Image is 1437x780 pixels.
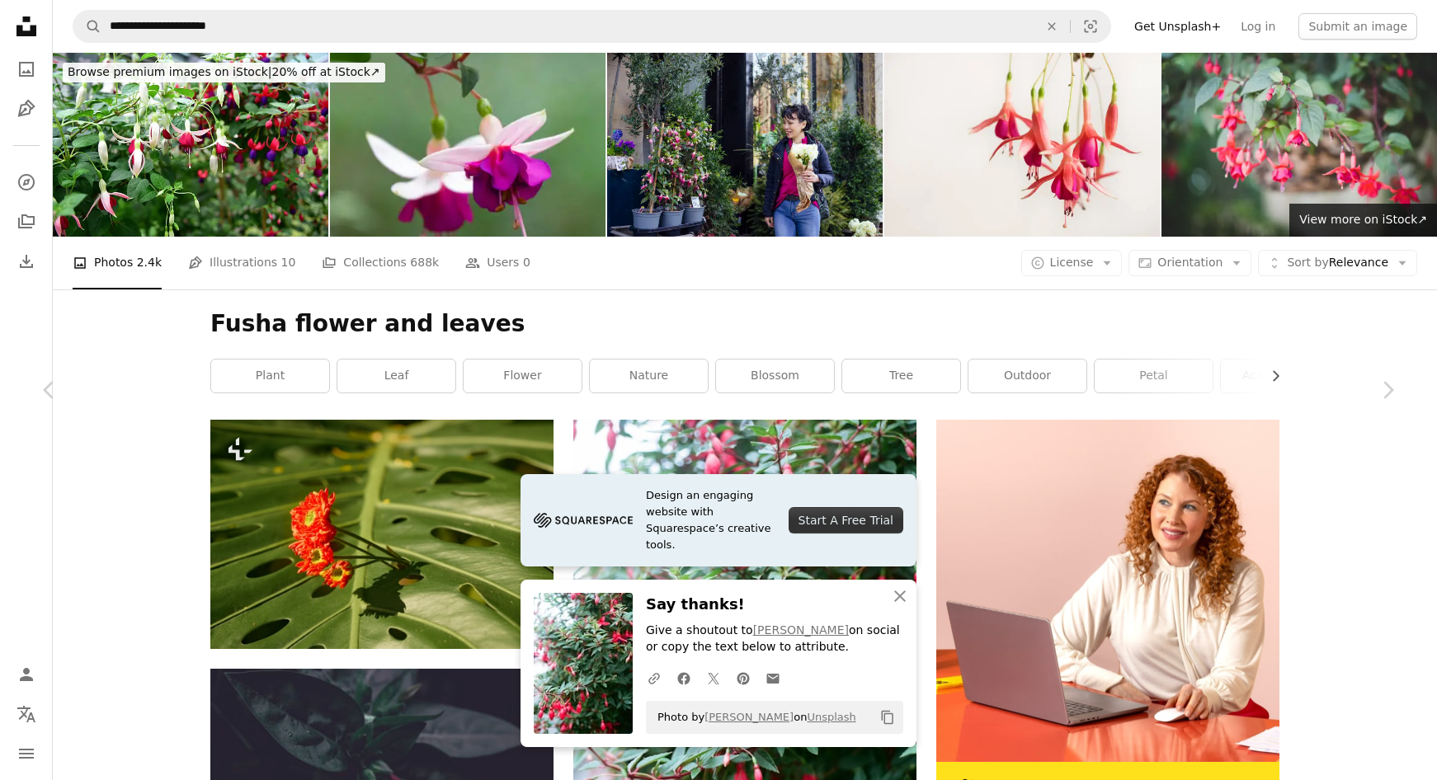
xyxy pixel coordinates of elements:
a: Log in / Sign up [10,658,43,691]
a: tree [842,359,960,392]
a: leaf [337,359,455,392]
a: Share on Twitter [699,661,728,694]
h3: Say thanks! [646,593,903,617]
a: a red flower on a large green leaf [210,526,554,541]
span: 0 [523,253,530,271]
div: Blocked (specific): div[data-ad="true"] [53,53,1437,237]
a: Unsplash [807,711,855,723]
a: Get Unsplash+ [1124,13,1231,40]
img: Fuchsia flowers in the garden, hanging in a basket [1161,53,1437,237]
button: License [1021,250,1123,276]
a: Browse premium images on iStock|20% off at iStock↗ [53,53,395,92]
a: blossom [716,359,834,392]
img: file-1705255347840-230a6ab5bca9image [534,508,633,533]
a: Share on Pinterest [728,661,758,694]
img: The two fuchsia flowers have purple and white petals. [330,53,605,237]
a: Download History [10,245,43,278]
span: License [1050,256,1094,269]
span: Relevance [1287,255,1388,271]
img: file-1722962837469-d5d3a3dee0c7image [936,420,1279,763]
a: Share on Facebook [669,661,699,694]
a: plant [211,359,329,392]
a: [PERSON_NAME] [704,711,794,723]
button: Sort byRelevance [1258,250,1417,276]
a: Users 0 [465,237,530,289]
img: Pink fuchsia (Fúchsia) flowers hang from branch on white background. [884,53,1160,237]
h1: Fusha flower and leaves [210,309,1279,339]
a: View more on iStock↗ [1289,204,1437,237]
button: Copy to clipboard [874,703,902,731]
button: Search Unsplash [73,11,101,42]
a: [PERSON_NAME] [753,624,849,637]
a: Share over email [758,661,788,694]
a: Next [1338,311,1437,469]
button: scroll list to the right [1260,359,1279,392]
button: Menu [10,737,43,770]
div: Start A Free Trial [789,507,903,533]
span: Design an engaging website with Squarespace’s creative tools. [646,487,775,553]
a: petal [1095,359,1213,392]
span: Photo by on [649,704,856,731]
span: Browse premium images on iStock | [68,65,271,78]
span: View more on iStock ↗ [1299,213,1427,226]
img: a red flower on a large green leaf [210,420,554,649]
a: Collections 688k [322,237,439,289]
img: Fuchsia [53,53,328,237]
a: Log in [1231,13,1285,40]
a: Design an engaging website with Squarespace’s creative tools.Start A Free Trial [521,474,916,566]
a: Collections [10,205,43,238]
a: Illustrations [10,92,43,125]
button: Language [10,698,43,731]
button: Submit an image [1298,13,1417,40]
span: Sort by [1287,256,1328,269]
a: outdoor [968,359,1086,392]
span: 10 [281,253,296,271]
button: Orientation [1128,250,1251,276]
span: 688k [410,253,439,271]
a: flower [464,359,582,392]
span: Orientation [1157,256,1223,269]
button: Visual search [1071,11,1110,42]
div: 20% off at iStock ↗ [63,63,385,82]
a: Photos [10,53,43,86]
a: nature [590,359,708,392]
form: Find visuals sitewide [73,10,1111,43]
a: acanthaceae [1221,359,1339,392]
a: Illustrations 10 [188,237,295,289]
a: Explore [10,166,43,199]
img: Her Favourite Flowers [607,53,883,237]
p: Give a shoutout to on social or copy the text below to attribute. [646,623,903,656]
button: Clear [1034,11,1070,42]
